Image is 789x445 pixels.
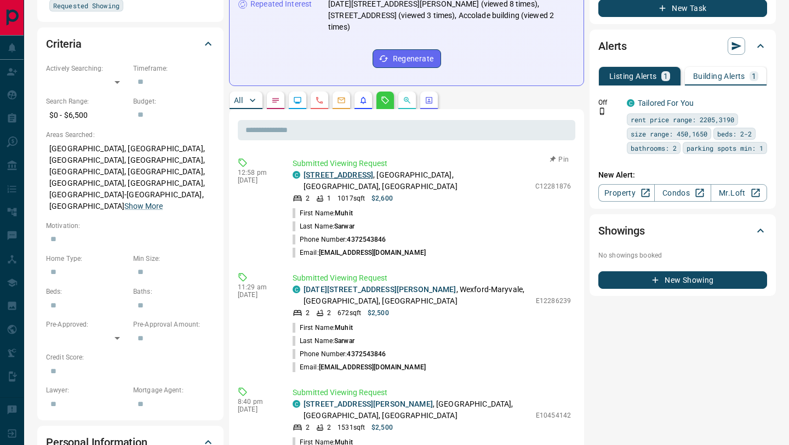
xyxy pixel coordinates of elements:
span: rent price range: 2205,3190 [631,114,734,125]
p: Off [598,98,620,107]
p: C12281876 [535,181,571,191]
p: 2 [306,193,310,203]
p: 2 [327,423,331,432]
p: Motivation: [46,221,215,231]
p: Submitted Viewing Request [293,272,571,284]
p: Building Alerts [693,72,745,80]
p: 1531 sqft [338,423,365,432]
button: Regenerate [373,49,441,68]
p: , Wexford-Maryvale, [GEOGRAPHIC_DATA], [GEOGRAPHIC_DATA] [304,284,530,307]
div: condos.ca [293,400,300,408]
p: No showings booked [598,250,767,260]
span: Sarwar [334,222,355,230]
p: Email: [293,362,426,372]
span: Sarwar [334,337,355,345]
p: Timeframe: [133,64,215,73]
h2: Criteria [46,35,82,53]
button: New Showing [598,271,767,289]
svg: Agent Actions [425,96,433,105]
svg: Opportunities [403,96,411,105]
p: Budget: [133,96,215,106]
p: $2,500 [368,308,389,318]
p: Lawyer: [46,385,128,395]
h2: Alerts [598,37,627,55]
p: Actively Searching: [46,64,128,73]
p: Submitted Viewing Request [293,387,571,398]
p: 2 [327,308,331,318]
p: [GEOGRAPHIC_DATA], [GEOGRAPHIC_DATA], [GEOGRAPHIC_DATA], [GEOGRAPHIC_DATA], [GEOGRAPHIC_DATA], [G... [46,140,215,215]
svg: Requests [381,96,390,105]
a: [DATE][STREET_ADDRESS][PERSON_NAME] [304,285,456,294]
p: New Alert: [598,169,767,181]
p: Areas Searched: [46,130,215,140]
p: Last Name: [293,221,355,231]
p: Min Size: [133,254,215,264]
p: E10454142 [536,410,571,420]
span: Muhit [335,209,353,217]
svg: Notes [271,96,280,105]
p: Submitted Viewing Request [293,158,571,169]
div: condos.ca [627,99,634,107]
p: Search Range: [46,96,128,106]
svg: Emails [337,96,346,105]
a: Property [598,184,655,202]
p: 2 [306,423,310,432]
p: Credit Score: [46,352,215,362]
p: Mortgage Agent: [133,385,215,395]
p: [DATE] [238,291,276,299]
svg: Push Notification Only [598,107,606,115]
div: Alerts [598,33,767,59]
p: [DATE] [238,176,276,184]
svg: Calls [315,96,324,105]
p: Beds: [46,287,128,296]
p: Home Type: [46,254,128,264]
p: 8:40 pm [238,398,276,406]
a: Tailored For You [638,99,694,107]
span: [EMAIL_ADDRESS][DOMAIN_NAME] [319,249,426,256]
p: First Name: [293,323,353,333]
a: [STREET_ADDRESS][PERSON_NAME] [304,400,433,408]
p: 1 [327,193,331,203]
p: Pre-Approved: [46,320,128,329]
span: [EMAIL_ADDRESS][DOMAIN_NAME] [319,363,426,371]
p: First Name: [293,208,353,218]
p: $2,500 [371,423,393,432]
span: 4372543846 [347,236,386,243]
a: Condos [654,184,711,202]
p: 12:58 pm [238,169,276,176]
span: parking spots min: 1 [687,142,763,153]
p: 2 [306,308,310,318]
p: $0 - $6,500 [46,106,128,124]
p: Listing Alerts [609,72,657,80]
p: Last Name: [293,336,355,346]
p: 1 [664,72,668,80]
div: condos.ca [293,286,300,293]
span: bathrooms: 2 [631,142,677,153]
a: Mr.Loft [711,184,767,202]
p: Phone Number: [293,235,386,244]
a: [STREET_ADDRESS] [304,170,373,179]
span: Muhit [335,324,353,332]
button: Show More [124,201,163,212]
svg: Listing Alerts [359,96,368,105]
p: 1 [752,72,756,80]
p: All [234,96,243,104]
div: Showings [598,218,767,244]
button: Pin [544,155,575,164]
p: , [GEOGRAPHIC_DATA], [GEOGRAPHIC_DATA], [GEOGRAPHIC_DATA] [304,169,530,192]
p: [DATE] [238,406,276,413]
div: Criteria [46,31,215,57]
svg: Lead Browsing Activity [293,96,302,105]
p: Email: [293,248,426,258]
p: 11:29 am [238,283,276,291]
p: Pre-Approval Amount: [133,320,215,329]
p: , [GEOGRAPHIC_DATA], [GEOGRAPHIC_DATA], [GEOGRAPHIC_DATA] [304,398,530,421]
p: Baths: [133,287,215,296]
div: condos.ca [293,171,300,179]
span: 4372543846 [347,350,386,358]
p: $2,600 [371,193,393,203]
p: E12286239 [536,296,571,306]
p: 672 sqft [338,308,361,318]
h2: Showings [598,222,645,239]
span: size range: 450,1650 [631,128,707,139]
